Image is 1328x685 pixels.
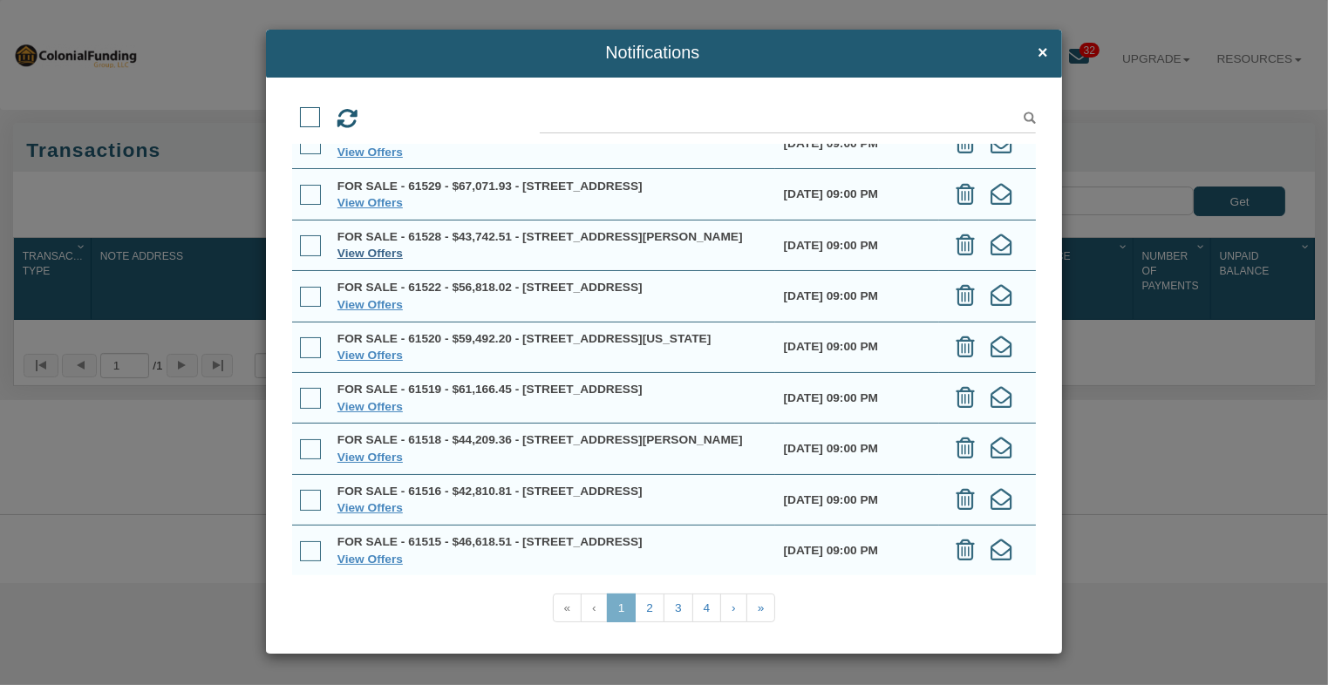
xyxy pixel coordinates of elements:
div: FOR SALE - 61519 - $61,166.45 - [STREET_ADDRESS] [337,381,767,398]
a: View Offers [337,501,403,514]
a: View Offers [337,196,403,209]
a: « [553,593,582,623]
span: Notifications [280,44,1025,63]
div: FOR SALE - 61529 - $67,071.93 - [STREET_ADDRESS] [337,178,767,195]
a: 1 [607,593,637,623]
div: FOR SALE - 61522 - $56,818.02 - [STREET_ADDRESS] [337,279,767,296]
td: [DATE] 09:00 PM [775,372,939,423]
a: View Offers [337,349,403,362]
a: View Offers [337,298,403,311]
a: ‹ [581,593,608,623]
a: View Offers [337,400,403,413]
a: 3 [664,593,693,623]
span: × [1038,44,1048,63]
td: [DATE] 09:00 PM [775,322,939,372]
a: View Offers [337,146,403,159]
a: 4 [692,593,722,623]
a: View Offers [337,451,403,464]
a: View Offers [337,553,403,566]
a: › [720,593,747,623]
td: [DATE] 09:00 PM [775,424,939,474]
div: FOR SALE - 61528 - $43,742.51 - [STREET_ADDRESS][PERSON_NAME] [337,228,767,246]
td: [DATE] 09:00 PM [775,526,939,576]
td: [DATE] 09:00 PM [775,169,939,220]
a: 2 [635,593,664,623]
a: View Offers [337,247,403,260]
td: [DATE] 09:00 PM [775,220,939,270]
td: [DATE] 09:00 PM [775,271,939,322]
div: FOR SALE - 61515 - $46,618.51 - [STREET_ADDRESS] [337,533,767,551]
div: FOR SALE - 61516 - $42,810.81 - [STREET_ADDRESS] [337,483,767,500]
div: FOR SALE - 61520 - $59,492.20 - [STREET_ADDRESS][US_STATE] [337,330,767,348]
td: [DATE] 09:00 PM [775,474,939,525]
div: FOR SALE - 61518 - $44,209.36 - [STREET_ADDRESS][PERSON_NAME] [337,431,767,449]
a: » [746,593,776,623]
